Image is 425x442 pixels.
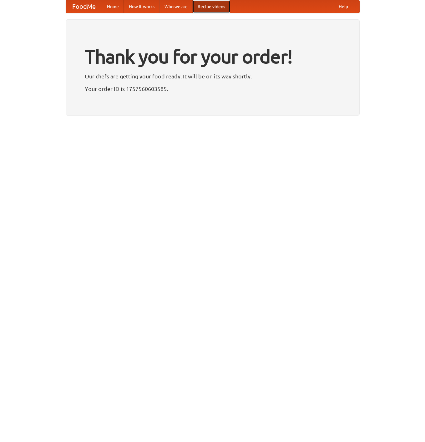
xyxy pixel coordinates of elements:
[85,72,341,81] p: Our chefs are getting your food ready. It will be on its way shortly.
[85,84,341,93] p: Your order ID is 1757560603585.
[85,42,341,72] h1: Thank you for your order!
[193,0,230,13] a: Recipe videos
[124,0,159,13] a: How it works
[66,0,102,13] a: FoodMe
[334,0,353,13] a: Help
[159,0,193,13] a: Who we are
[102,0,124,13] a: Home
